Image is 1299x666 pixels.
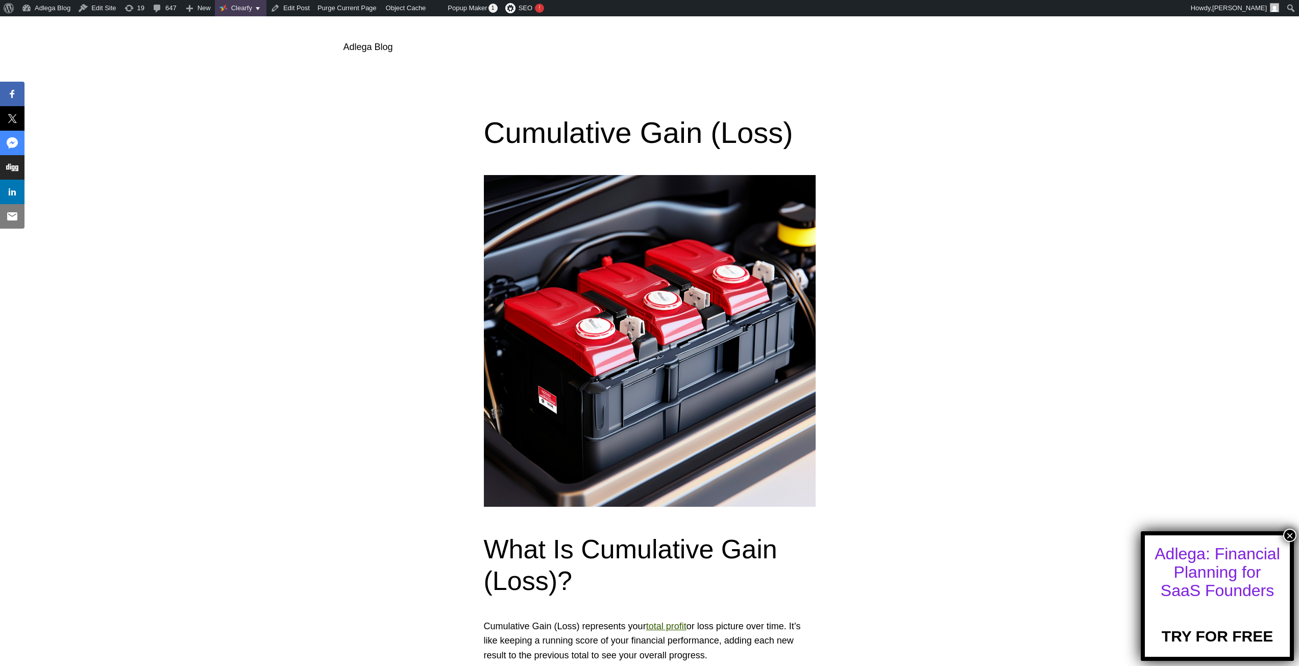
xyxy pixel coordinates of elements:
[1283,529,1296,542] button: Close
[646,621,687,631] a: total profit
[484,115,816,151] h1: Cumulative Gain (Loss)
[1212,4,1267,12] span: [PERSON_NAME]
[519,4,532,12] span: SEO
[484,619,816,663] p: Cumulative Gain (Loss) represents your or loss picture over time. It’s like keeping a running sco...
[488,4,498,13] span: 1
[1162,610,1273,645] a: TRY FOR FREE
[484,175,816,507] img: Cumulative Gain (Loss)
[1154,545,1281,600] div: Adlega: Financial Planning for SaaS Founders
[535,4,544,13] div: !
[484,533,816,597] h2: What Is Cumulative Gain (Loss)?
[344,42,393,52] a: Adlega Blog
